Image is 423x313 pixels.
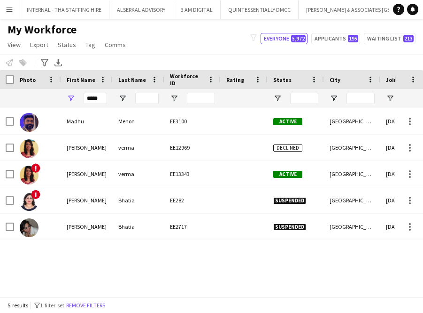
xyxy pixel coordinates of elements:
span: My Workforce [8,23,77,37]
button: Open Filter Menu [273,94,282,103]
button: Applicants195 [311,33,360,44]
button: 3 AM DIGITAL [173,0,221,19]
span: 195 [348,35,358,42]
span: Status [58,40,76,49]
div: [PERSON_NAME] [61,161,113,187]
button: Waiting list213 [364,33,415,44]
span: Comms [105,40,126,49]
a: View [4,39,24,51]
span: Declined [273,144,302,152]
span: Active [273,171,302,178]
div: [GEOGRAPHIC_DATA] [324,214,380,240]
span: Export [30,40,48,49]
button: Everyone5,972 [261,33,308,44]
div: EE12969 [164,135,221,161]
span: City [330,76,340,83]
span: Last Name [118,76,146,83]
div: [GEOGRAPHIC_DATA] [324,108,380,134]
div: EE13343 [164,161,221,187]
span: Joined [386,76,404,83]
app-action-btn: Export XLSX [53,57,64,68]
div: verma [113,135,164,161]
div: [GEOGRAPHIC_DATA] [324,187,380,213]
input: Workforce ID Filter Input [187,93,215,104]
button: Open Filter Menu [118,94,127,103]
img: madhureema verma [20,139,38,158]
span: Photo [20,76,36,83]
div: verma [113,161,164,187]
div: [PERSON_NAME] [61,135,113,161]
span: 213 [403,35,414,42]
div: EE3100 [164,108,221,134]
button: Open Filter Menu [170,94,178,103]
span: 1 filter set [40,302,64,309]
span: ! [31,190,40,199]
span: Status [273,76,292,83]
span: Active [273,118,302,125]
button: Open Filter Menu [67,94,75,103]
a: Status [54,39,80,51]
span: First Name [67,76,95,83]
div: [PERSON_NAME] [61,187,113,213]
img: Madhuri Bhatia [20,192,38,211]
div: [PERSON_NAME] [61,214,113,240]
span: Workforce ID [170,72,204,87]
div: Bhatia [113,214,164,240]
span: Tag [85,40,95,49]
button: Open Filter Menu [386,94,394,103]
img: Madhuri Bhatia [20,218,38,237]
div: Bhatia [113,187,164,213]
span: 5,972 [291,35,306,42]
a: Tag [82,39,99,51]
button: Open Filter Menu [330,94,338,103]
button: INTERNAL - THA STAFFING HIRE [19,0,109,19]
a: Comms [101,39,130,51]
input: Last Name Filter Input [135,93,159,104]
div: EE282 [164,187,221,213]
app-action-btn: Advanced filters [39,57,50,68]
input: Status Filter Input [290,93,318,104]
div: [GEOGRAPHIC_DATA] [324,161,380,187]
div: Madhu [61,108,113,134]
input: First Name Filter Input [84,93,107,104]
a: Export [26,39,52,51]
span: View [8,40,21,49]
span: Suspended [273,197,306,204]
button: ALSERKAL ADVISORY [109,0,173,19]
button: QUINTESSENTIALLY DMCC [221,0,299,19]
img: Madhu Menon [20,113,38,132]
img: madhureema verma [20,166,38,185]
span: ! [31,163,40,173]
div: [GEOGRAPHIC_DATA] [324,135,380,161]
span: Suspended [273,224,306,231]
div: Menon [113,108,164,134]
span: Rating [226,76,244,83]
input: City Filter Input [346,93,375,104]
div: EE2717 [164,214,221,240]
button: Remove filters [64,300,107,311]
